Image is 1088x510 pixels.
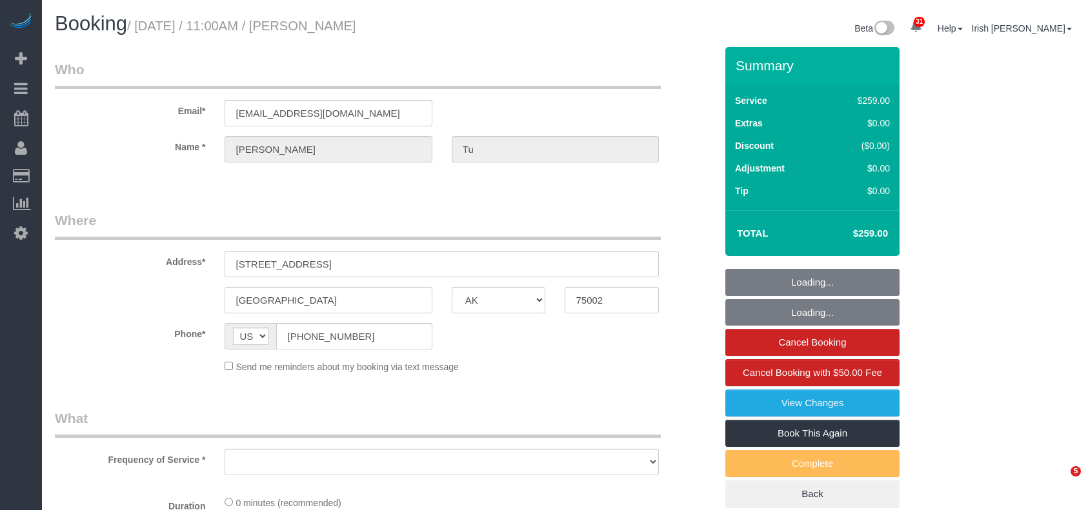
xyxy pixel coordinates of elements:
div: $0.00 [830,117,890,130]
div: ($0.00) [830,139,890,152]
span: Cancel Booking with $50.00 Fee [743,367,882,378]
h3: Summary [736,58,893,73]
legend: Where [55,211,661,240]
small: / [DATE] / 11:00AM / [PERSON_NAME] [127,19,356,33]
a: Beta [854,23,894,34]
label: Service [735,94,767,107]
label: Name * [45,136,215,153]
input: Last Name* [452,136,659,162]
a: View Changes [725,389,900,417]
a: Cancel Booking with $50.00 Fee [725,359,900,386]
label: Address* [45,251,215,268]
span: 5 [1071,466,1081,476]
label: Tip [735,184,749,197]
span: 31 [914,17,925,27]
img: New interface [873,21,894,37]
input: Phone* [276,323,432,349]
div: $0.00 [830,162,890,175]
span: 0 minutes (recommended) [236,498,341,508]
label: Discount [735,139,774,152]
label: Frequency of Service * [45,449,215,466]
input: Zip Code* [565,287,659,313]
iframe: Intercom live chat [1044,466,1075,497]
span: Booking [55,12,127,35]
a: 31 [903,13,929,41]
a: Irish [PERSON_NAME] [972,23,1072,34]
label: Adjustment [735,162,785,175]
input: First Name* [225,136,432,162]
label: Email* [45,100,215,117]
strong: Total [737,228,769,239]
input: City* [225,287,432,313]
input: Email* [225,100,432,126]
img: Automaid Logo [8,13,34,31]
legend: What [55,409,661,438]
div: $259.00 [830,94,890,107]
label: Extras [735,117,763,130]
h4: $259.00 [814,228,888,239]
div: $0.00 [830,184,890,197]
a: Book This Again [725,420,900,447]
a: Back [725,480,900,507]
label: Phone* [45,323,215,340]
legend: Who [55,60,661,89]
span: Send me reminders about my booking via text message [236,362,459,372]
a: Cancel Booking [725,329,900,356]
a: Help [938,23,963,34]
